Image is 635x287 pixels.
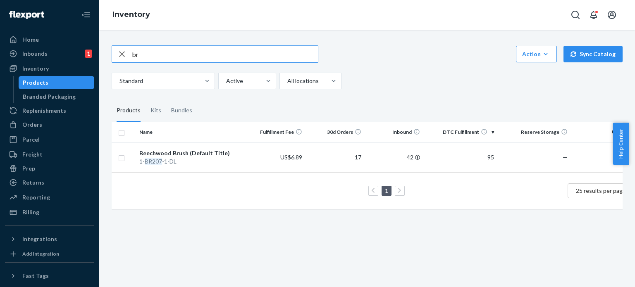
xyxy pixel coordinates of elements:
[22,135,40,144] div: Parcel
[365,122,424,142] th: Inbound
[5,133,94,146] a: Parcel
[9,11,44,19] img: Flexport logo
[22,64,49,73] div: Inventory
[22,235,57,243] div: Integrations
[22,272,49,280] div: Fast Tags
[280,154,302,161] span: US$6.89
[5,176,94,189] a: Returns
[23,93,76,101] div: Branded Packaging
[423,122,497,142] th: DTC Fulfillment
[5,118,94,131] a: Orders
[5,269,94,282] button: Fast Tags
[423,142,497,172] td: 95
[5,162,94,175] a: Prep
[5,62,94,75] a: Inventory
[171,99,192,122] div: Bundles
[383,187,390,194] a: Page 1 is your current page
[19,76,95,89] a: Products
[112,10,150,19] a: Inventory
[23,78,48,87] div: Products
[5,104,94,117] a: Replenishments
[22,150,43,159] div: Freight
[613,123,629,165] button: Help Center
[225,77,226,85] input: Active
[5,206,94,219] a: Billing
[22,50,48,58] div: Inbounds
[22,121,42,129] div: Orders
[365,142,424,172] td: 42
[306,122,365,142] th: 30d Orders
[5,232,94,246] button: Integrations
[576,187,626,194] span: 25 results per page
[106,3,157,27] ol: breadcrumbs
[150,99,161,122] div: Kits
[19,90,95,103] a: Branded Packaging
[522,50,551,58] div: Action
[22,178,44,187] div: Returns
[5,191,94,204] a: Reporting
[585,7,602,23] button: Open notifications
[516,46,557,62] button: Action
[5,33,94,46] a: Home
[22,208,39,216] div: Billing
[85,50,92,58] div: 1
[139,149,243,157] div: Beechwood Brush (Default Title)
[117,99,141,122] div: Products
[604,7,620,23] button: Open account menu
[22,107,66,115] div: Replenishments
[563,154,568,161] span: —
[286,77,287,85] input: All locations
[5,47,94,60] a: Inbounds1
[78,7,94,23] button: Close Navigation
[497,122,571,142] th: Reserve Storage
[145,158,162,165] em: BR207
[22,250,59,257] div: Add Integration
[567,7,584,23] button: Open Search Box
[132,46,318,62] input: Search inventory by name or sku
[22,164,35,173] div: Prep
[139,157,243,166] div: 1- -1-DL
[5,249,94,259] a: Add Integration
[247,122,306,142] th: Fulfillment Fee
[5,148,94,161] a: Freight
[22,36,39,44] div: Home
[22,193,50,202] div: Reporting
[306,142,365,172] td: 17
[563,46,623,62] button: Sync Catalog
[136,122,246,142] th: Name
